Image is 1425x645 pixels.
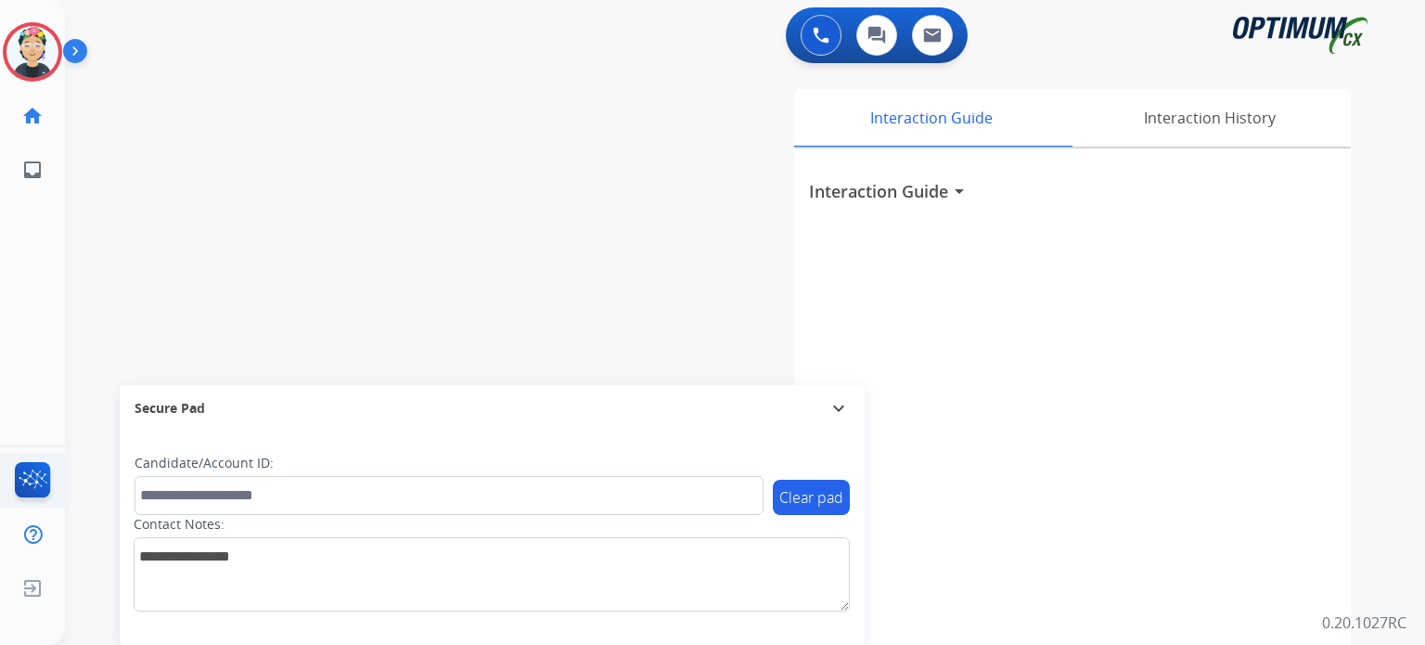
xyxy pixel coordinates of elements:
span: Secure Pad [135,399,205,418]
p: 0.20.1027RC [1322,612,1406,634]
mat-icon: home [21,105,44,127]
h3: Interaction Guide [809,178,948,204]
mat-icon: arrow_drop_down [948,180,970,202]
mat-icon: inbox [21,159,44,181]
div: Interaction Guide [794,89,1068,147]
div: Interaction History [1068,89,1351,147]
mat-icon: expand_more [828,397,850,419]
label: Candidate/Account ID: [135,454,274,472]
button: Clear pad [773,480,850,515]
label: Contact Notes: [134,515,225,534]
img: avatar [6,26,58,78]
